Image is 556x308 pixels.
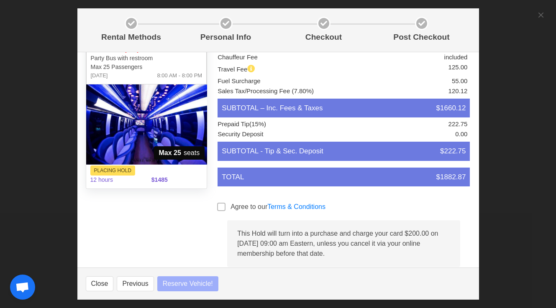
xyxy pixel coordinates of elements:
li: TOTAL [218,168,470,187]
li: Fuel Surcharge [218,76,349,87]
button: Previous [117,276,154,291]
span: (15%) [249,120,266,127]
span: $1660.12 [436,103,466,114]
strong: Max 25 [159,148,181,158]
p: Max 25 Passengers [91,63,202,71]
button: Close [86,276,114,291]
li: 120.12 [349,87,468,97]
a: Terms & Conditions [267,203,325,210]
button: Reserve Vehicle! [157,276,218,291]
p: Rental Methods [89,31,174,43]
span: Reserve Vehicle! [163,279,213,289]
span: 8:00 AM - 8:00 PM [157,71,202,80]
li: 125.00 [349,63,468,74]
p: Personal Info [180,31,272,43]
img: 35%2002.jpg [86,84,207,165]
a: Open chat [10,275,35,300]
li: included [349,53,468,63]
li: Chauffeur Fee [218,53,349,63]
span: $222.75 [440,146,466,157]
p: Party Bus with restroom [91,54,202,63]
li: Prepaid Tip [218,120,349,130]
div: This Hold will turn into a purchase and charge your card $200.00 on [DATE] 09:00 am Eastern, unle... [227,220,460,267]
span: 12 hours [85,171,146,189]
p: Post Checkout [376,31,467,43]
span: [DATE] [91,71,108,80]
label: Agree to our [231,202,325,212]
li: 55.00 [349,76,468,87]
li: Travel Fee [218,63,349,74]
span: seats [154,146,205,160]
p: Checkout [278,31,369,43]
li: Security Deposit [218,130,349,140]
li: 222.75 [349,120,468,130]
li: 0.00 [349,130,468,140]
li: SUBTOTAL - Tip & Sec. Deposit [218,142,470,161]
li: SUBTOTAL – Inc. Fees & Taxes [218,99,470,118]
li: Sales Tax/Processing Fee (7.80%) [218,87,349,97]
span: $1882.87 [436,172,466,183]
